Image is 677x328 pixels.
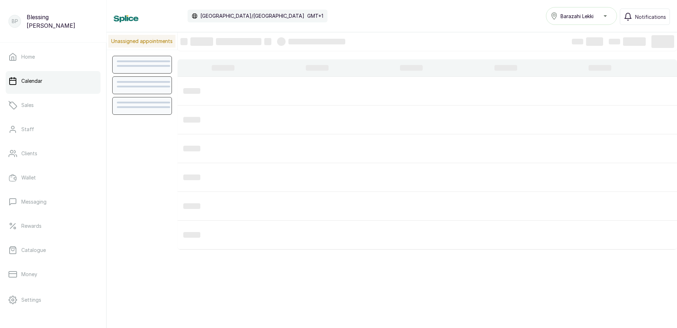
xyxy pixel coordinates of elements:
[307,12,323,20] p: GMT+1
[6,290,101,310] a: Settings
[635,13,666,21] span: Notifications
[21,222,42,230] p: Rewards
[6,95,101,115] a: Sales
[21,296,41,303] p: Settings
[21,53,35,60] p: Home
[6,216,101,236] a: Rewards
[6,144,101,163] a: Clients
[6,192,101,212] a: Messaging
[6,168,101,188] a: Wallet
[6,119,101,139] a: Staff
[560,12,594,20] span: Barazahi Lekki
[21,150,37,157] p: Clients
[21,271,37,278] p: Money
[12,18,18,25] p: BP
[21,247,46,254] p: Catalogue
[6,240,101,260] a: Catalogue
[6,71,101,91] a: Calendar
[6,47,101,67] a: Home
[21,174,36,181] p: Wallet
[6,264,101,284] a: Money
[21,198,47,205] p: Messaging
[108,35,175,48] p: Unassigned appointments
[21,77,42,85] p: Calendar
[21,126,34,133] p: Staff
[27,13,98,30] p: Blessing [PERSON_NAME]
[200,12,304,20] p: [GEOGRAPHIC_DATA]/[GEOGRAPHIC_DATA]
[620,9,670,25] button: Notifications
[546,7,617,25] button: Barazahi Lekki
[21,102,34,109] p: Sales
